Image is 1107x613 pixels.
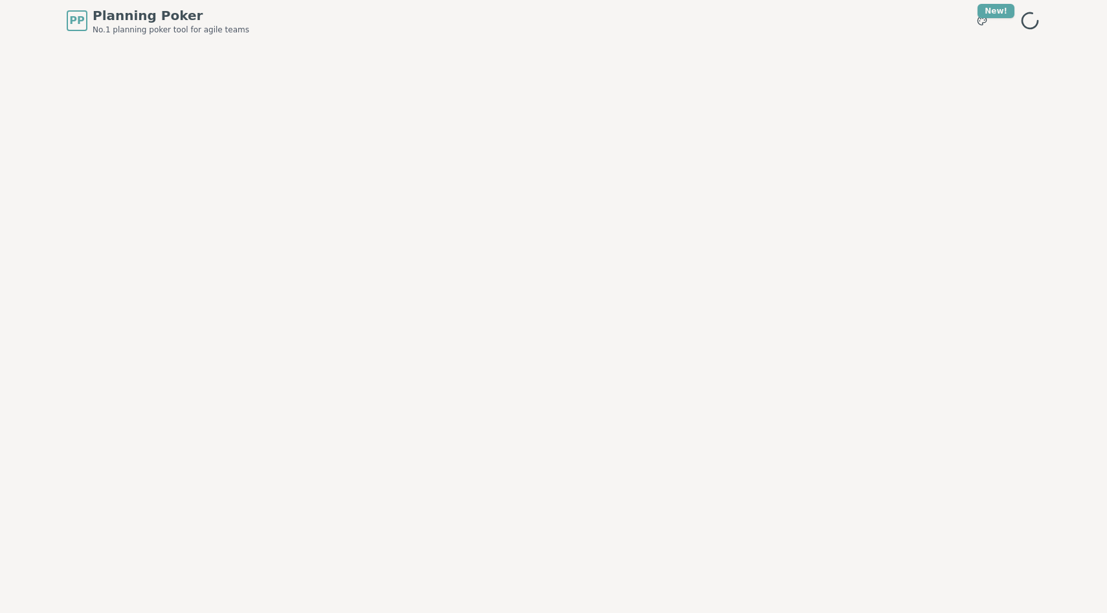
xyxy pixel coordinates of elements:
div: New! [978,4,1014,18]
span: No.1 planning poker tool for agile teams [93,25,249,35]
span: PP [69,13,84,28]
a: PPPlanning PokerNo.1 planning poker tool for agile teams [67,6,249,35]
span: Planning Poker [93,6,249,25]
button: New! [970,9,994,32]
